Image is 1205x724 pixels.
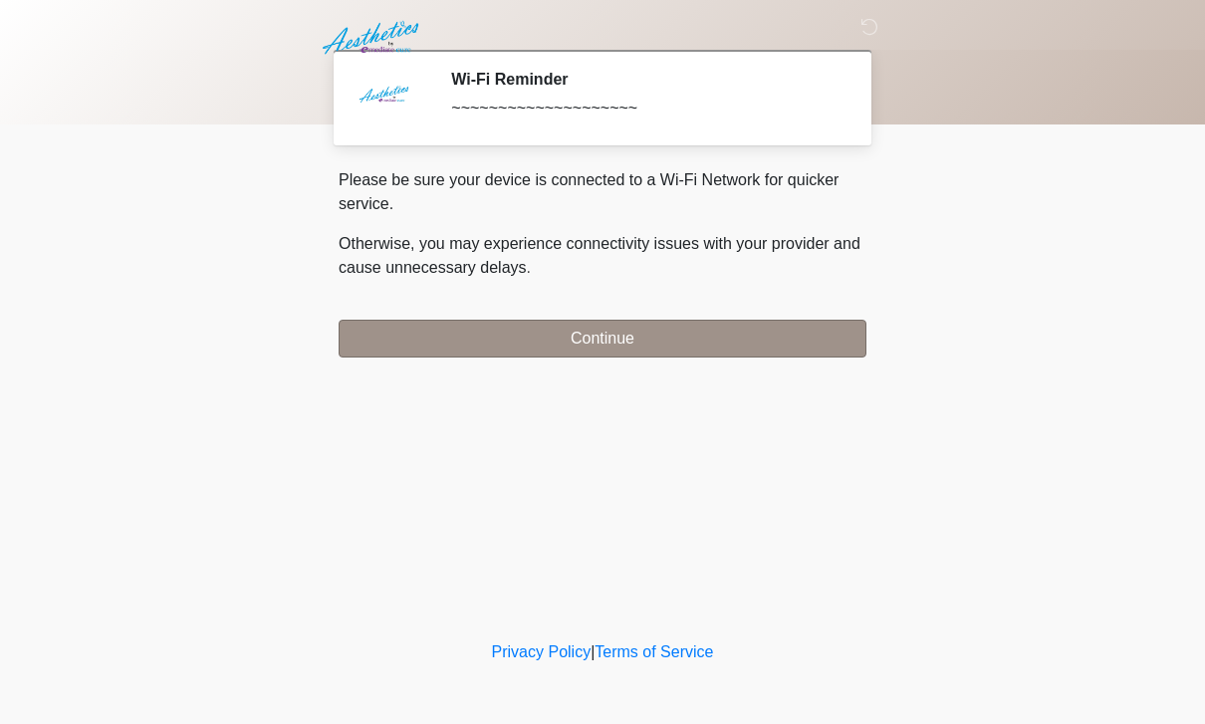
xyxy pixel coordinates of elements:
[451,97,837,121] div: ~~~~~~~~~~~~~~~~~~~~
[319,15,427,61] img: Aesthetics by Emediate Cure Logo
[527,259,531,276] span: .
[595,643,713,660] a: Terms of Service
[492,643,592,660] a: Privacy Policy
[339,168,866,216] p: Please be sure your device is connected to a Wi-Fi Network for quicker service.
[339,232,866,280] p: Otherwise, you may experience connectivity issues with your provider and cause unnecessary delays
[451,70,837,89] h2: Wi-Fi Reminder
[591,643,595,660] a: |
[354,70,413,129] img: Agent Avatar
[339,320,866,358] button: Continue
